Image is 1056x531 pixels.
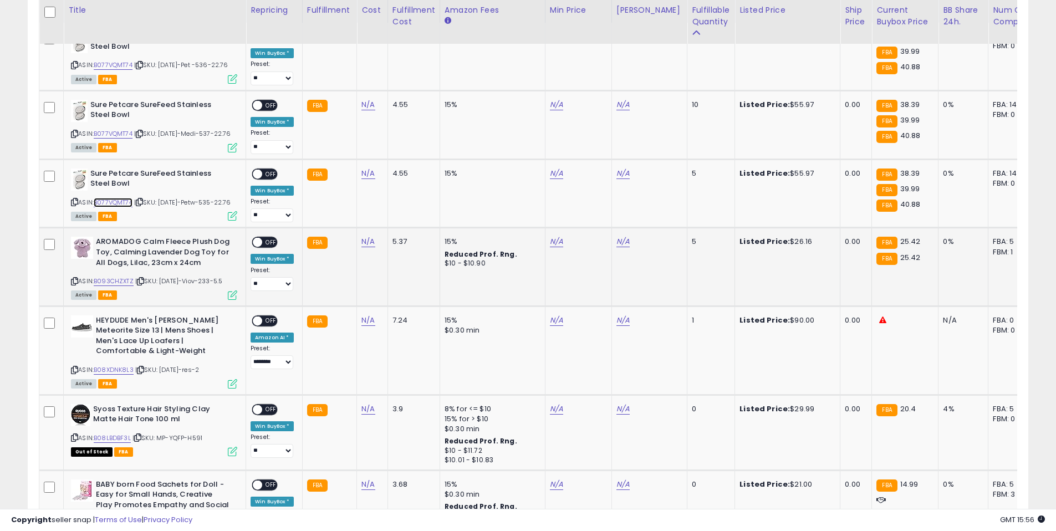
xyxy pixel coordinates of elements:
b: Listed Price: [739,479,790,489]
a: N/A [616,168,630,179]
div: $90.00 [739,315,831,325]
a: N/A [361,99,375,110]
div: FBM: 1 [993,247,1029,257]
small: FBA [876,200,897,212]
span: FBA [98,143,117,152]
div: FBM: 0 [993,110,1029,120]
div: ASIN: [71,237,237,298]
div: seller snap | | [11,515,192,525]
small: FBA [876,253,897,265]
div: 3.68 [392,479,431,489]
div: 7.24 [392,315,431,325]
small: FBA [876,100,897,112]
div: 0.00 [845,237,863,247]
a: B093CHZXTZ [94,277,134,286]
div: Preset: [251,60,294,85]
span: OFF [262,405,280,414]
div: Repricing [251,4,298,16]
div: 4.55 [392,100,431,110]
small: FBA [307,100,328,112]
b: Syoss Texture Hair Styling Clay Matte Hair Tone 100 ml [93,404,228,427]
span: All listings currently available for purchase on Amazon [71,143,96,152]
div: 1 [692,315,726,325]
b: Sure Petcare SureFeed Stainless Steel Bowl [90,100,225,123]
span: 40.88 [900,62,921,72]
div: $55.97 [739,169,831,178]
a: N/A [550,479,563,490]
div: Win BuyBox * [251,254,294,264]
div: 0% [943,479,980,489]
small: FBA [876,404,897,416]
span: 40.88 [900,130,921,141]
small: FBA [307,237,328,249]
div: Win BuyBox * [251,497,294,507]
div: Win BuyBox * [251,117,294,127]
img: 41V1UJLV0vL._SL40_.jpg [71,404,90,426]
div: 0.00 [845,315,863,325]
a: N/A [550,315,563,326]
span: 40.88 [900,199,921,210]
div: 5 [692,169,726,178]
div: 0 [692,479,726,489]
div: FBA: 5 [993,479,1029,489]
span: OFF [262,238,280,247]
a: B077VQMT74 [94,198,132,207]
span: OFF [262,316,280,325]
div: Preset: [251,198,294,223]
div: Amazon Fees [445,4,540,16]
span: | SKU: [DATE]-res-2 [135,365,199,374]
div: $10.01 - $10.83 [445,456,537,465]
b: Sure Petcare SureFeed Stainless Steel Bowl [90,169,225,192]
div: 0.00 [845,100,863,110]
a: B08LBDBF3L [94,433,131,443]
div: 15% [445,100,537,110]
b: Reduced Prof. Rng. [445,436,517,446]
span: 38.39 [900,99,920,110]
a: N/A [361,479,375,490]
div: $26.16 [739,237,831,247]
small: FBA [876,62,897,74]
div: FBM: 0 [993,41,1029,51]
small: FBA [876,131,897,143]
div: FBA: 0 [993,315,1029,325]
div: Win BuyBox * [251,186,294,196]
div: Preset: [251,267,294,292]
div: 10 [692,100,726,110]
small: FBA [876,184,897,196]
div: 3.9 [392,404,431,414]
span: All listings currently available for purchase on Amazon [71,290,96,300]
b: Listed Price: [739,315,790,325]
div: 4.55 [392,169,431,178]
div: 15% [445,169,537,178]
div: 15% [445,315,537,325]
span: FBA [98,379,117,389]
small: Amazon Fees. [445,16,451,26]
a: N/A [616,315,630,326]
div: 0.00 [845,404,863,414]
div: 0 [692,404,726,414]
div: FBA: 5 [993,404,1029,414]
div: 5 [692,237,726,247]
span: 39.99 [900,46,920,57]
div: $0.30 min [445,424,537,434]
div: 0% [943,169,980,178]
div: 0% [943,100,980,110]
a: N/A [616,99,630,110]
a: N/A [616,236,630,247]
div: Preset: [251,345,294,370]
a: N/A [361,168,375,179]
div: Title [68,4,241,16]
div: 0% [943,237,980,247]
div: Min Price [550,4,607,16]
a: N/A [616,404,630,415]
span: 14.99 [900,479,919,489]
div: Num of Comp. [993,4,1033,28]
div: BB Share 24h. [943,4,983,28]
a: B08XDNK8L3 [94,365,134,375]
a: Terms of Use [95,514,142,525]
div: ASIN: [71,31,237,83]
img: 41dHiiOyLaL._SL40_.jpg [71,169,88,191]
a: N/A [361,404,375,415]
div: Ship Price [845,4,867,28]
div: 0.00 [845,169,863,178]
